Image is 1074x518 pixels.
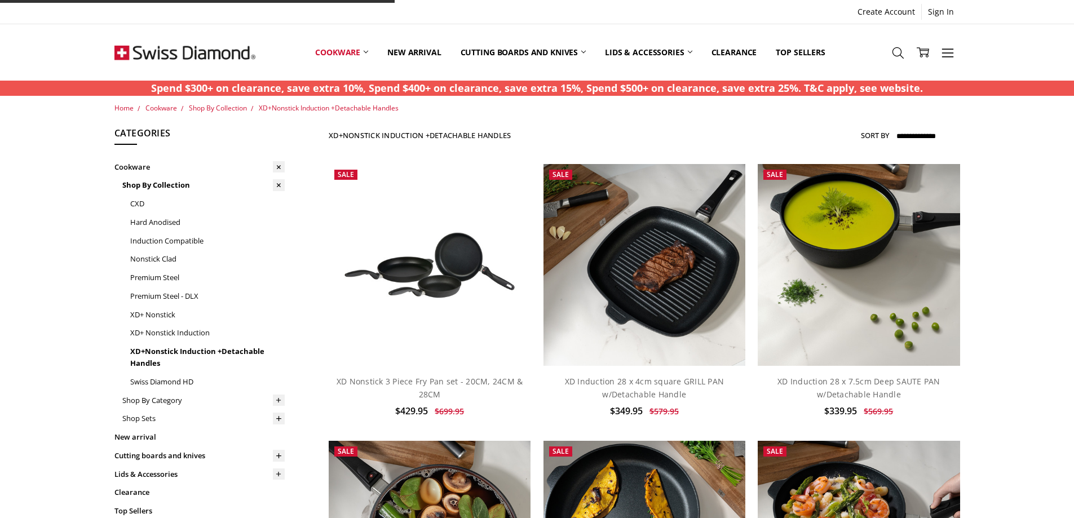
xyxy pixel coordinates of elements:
[378,27,450,77] a: New arrival
[337,376,523,399] a: XD Nonstick 3 Piece Fry Pan set - 20CM, 24CM & 28CM
[395,405,428,417] span: $429.95
[543,164,745,366] img: XD Induction 28 x 4cm square GRILL PAN w/Detachable Handle
[610,405,643,417] span: $349.95
[130,287,285,306] a: Premium Steel - DLX
[130,213,285,232] a: Hard Anodised
[553,170,569,179] span: Sale
[306,27,378,77] a: Cookware
[777,376,940,399] a: XD Induction 28 x 7.5cm Deep SAUTE PAN w/Detachable Handle
[922,4,960,20] a: Sign In
[329,215,531,316] img: XD Nonstick 3 Piece Fry Pan set - 20CM, 24CM & 28CM
[122,391,285,410] a: Shop By Category
[114,158,285,176] a: Cookware
[130,268,285,287] a: Premium Steel
[565,376,724,399] a: XD Induction 28 x 4cm square GRILL PAN w/Detachable Handle
[329,164,531,366] a: XD Nonstick 3 Piece Fry Pan set - 20CM, 24CM & 28CM
[766,27,834,77] a: Top Sellers
[851,4,921,20] a: Create Account
[435,406,464,417] span: $699.95
[114,483,285,502] a: Clearance
[130,324,285,342] a: XD+ Nonstick Induction
[130,194,285,213] a: CXD
[595,27,701,77] a: Lids & Accessories
[864,406,893,417] span: $569.95
[259,103,399,113] a: XD+Nonstick Induction +Detachable Handles
[114,428,285,446] a: New arrival
[114,24,255,81] img: Free Shipping On Every Order
[767,446,783,456] span: Sale
[553,446,569,456] span: Sale
[451,27,596,77] a: Cutting boards and knives
[122,176,285,194] a: Shop By Collection
[114,103,134,113] a: Home
[338,170,354,179] span: Sale
[130,250,285,268] a: Nonstick Clad
[130,306,285,324] a: XD+ Nonstick
[767,170,783,179] span: Sale
[702,27,767,77] a: Clearance
[145,103,177,113] a: Cookware
[130,342,285,373] a: XD+Nonstick Induction +Detachable Handles
[114,465,285,484] a: Lids & Accessories
[861,126,889,144] label: Sort By
[189,103,247,113] a: Shop By Collection
[649,406,679,417] span: $579.95
[122,409,285,428] a: Shop Sets
[758,164,960,366] img: XD Induction 28 x 7.5cm Deep SAUTE PAN w/Detachable Handle
[114,126,285,145] h5: Categories
[130,373,285,391] a: Swiss Diamond HD
[329,131,511,140] h1: XD+Nonstick Induction +Detachable Handles
[338,446,354,456] span: Sale
[151,81,923,96] p: Spend $300+ on clearance, save extra 10%, Spend $400+ on clearance, save extra 15%, Spend $500+ o...
[130,232,285,250] a: Induction Compatible
[824,405,857,417] span: $339.95
[114,446,285,465] a: Cutting boards and knives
